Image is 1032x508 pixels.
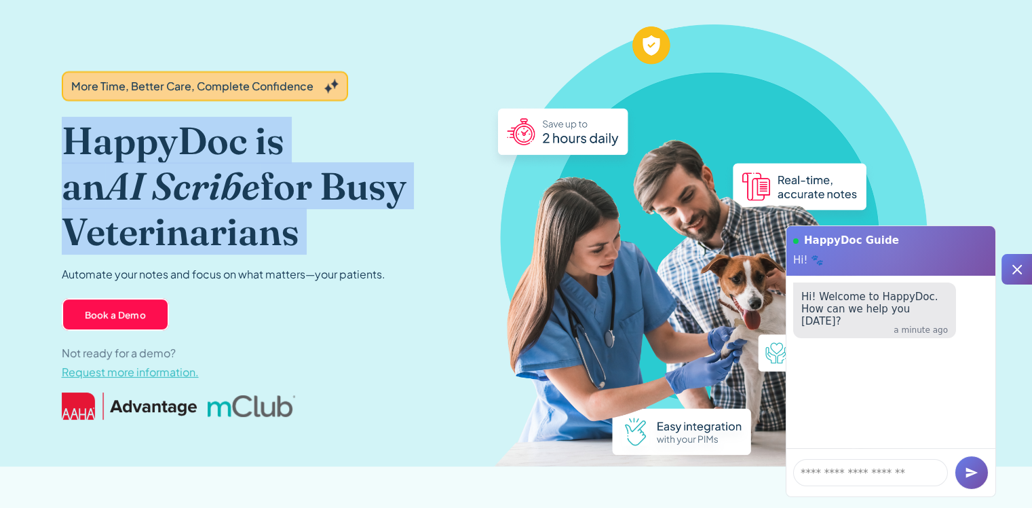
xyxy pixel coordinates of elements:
[62,298,170,331] a: Book a Demo
[62,117,442,255] h1: HappyDoc is an for Busy Veterinarians
[71,78,313,94] div: More Time, Better Care, Complete Confidence
[208,395,294,417] img: mclub logo
[62,265,387,284] p: Automate your notes and focus on what matters—your patients.
[62,393,197,420] img: AAHA Advantage logo
[482,39,945,466] img: A vet and a happy dog owner examine a dog.
[324,79,339,94] img: Grey sparkles.
[62,365,199,379] span: Request more information.
[105,162,260,209] em: AI Scribe
[62,344,199,382] p: Not ready for a demo?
